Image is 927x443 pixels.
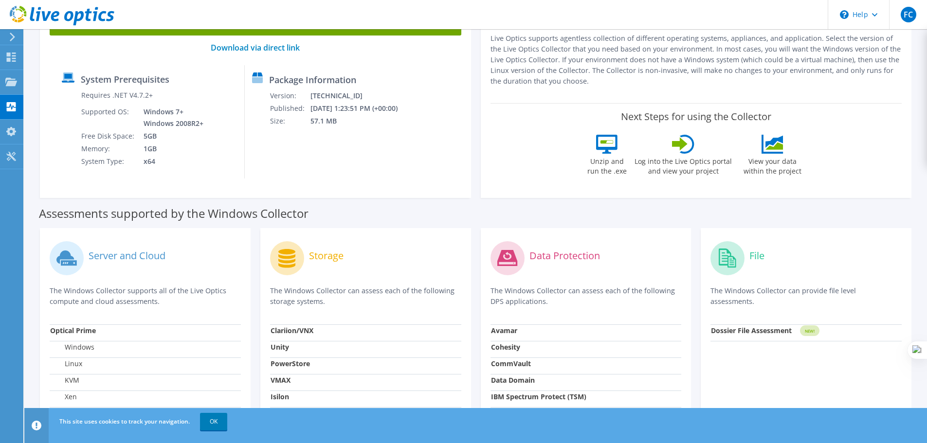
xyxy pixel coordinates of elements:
td: [DATE] 1:23:51 PM (+00:00) [310,102,411,115]
td: System Type: [81,155,136,168]
strong: Data Domain [491,375,535,385]
label: Next Steps for using the Collector [621,111,771,123]
strong: IBM Spectrum Protect (TSM) [491,392,586,401]
strong: Avamar [491,326,517,335]
span: FC [901,7,916,22]
td: Published: [270,102,310,115]
p: The Windows Collector can assess each of the following storage systems. [270,285,461,307]
strong: Cohesity [491,342,520,352]
label: Package Information [269,75,356,85]
p: Live Optics supports agentless collection of different operating systems, appliances, and applica... [491,33,902,87]
strong: Optical Prime [50,326,96,335]
label: Log into the Live Optics portal and view your project [634,154,732,176]
strong: Clariion/VNX [271,326,313,335]
span: This site uses cookies to track your navigation. [59,417,190,425]
strong: Dossier File Assessment [711,326,792,335]
strong: Isilon [271,392,289,401]
strong: Unity [271,342,289,352]
p: The Windows Collector can assess each of the following DPS applications. [491,285,682,307]
label: Server and Cloud [89,251,165,261]
label: Assessments supported by the Windows Collector [39,209,309,218]
strong: PowerStore [271,359,310,368]
td: 5GB [136,130,205,142]
td: Version: [270,89,310,102]
label: View your data within the project [737,154,807,176]
label: System Prerequisites [81,74,169,84]
label: Requires .NET V4.7.2+ [81,90,153,100]
label: Data Protection [529,251,600,261]
label: Windows [50,342,94,352]
strong: VMAX [271,375,291,385]
label: Linux [50,359,82,369]
p: The Windows Collector supports all of the Live Optics compute and cloud assessments. [50,285,241,307]
label: Unzip and run the .exe [584,154,629,176]
td: Windows 7+ Windows 2008R2+ [136,106,205,130]
a: Download via direct link [211,42,300,53]
td: x64 [136,155,205,168]
td: Size: [270,115,310,127]
td: 1GB [136,142,205,155]
p: The Windows Collector can provide file level assessments. [710,285,902,307]
a: OK [200,413,227,430]
strong: CommVault [491,359,531,368]
label: Storage [309,251,344,261]
tspan: NEW! [805,328,815,334]
td: Free Disk Space: [81,130,136,142]
td: 57.1 MB [310,115,411,127]
label: File [749,251,764,261]
td: [TECHNICAL_ID] [310,89,411,102]
svg: \n [840,10,849,19]
td: Memory: [81,142,136,155]
td: Supported OS: [81,106,136,130]
label: KVM [50,375,79,385]
label: Xen [50,392,77,402]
